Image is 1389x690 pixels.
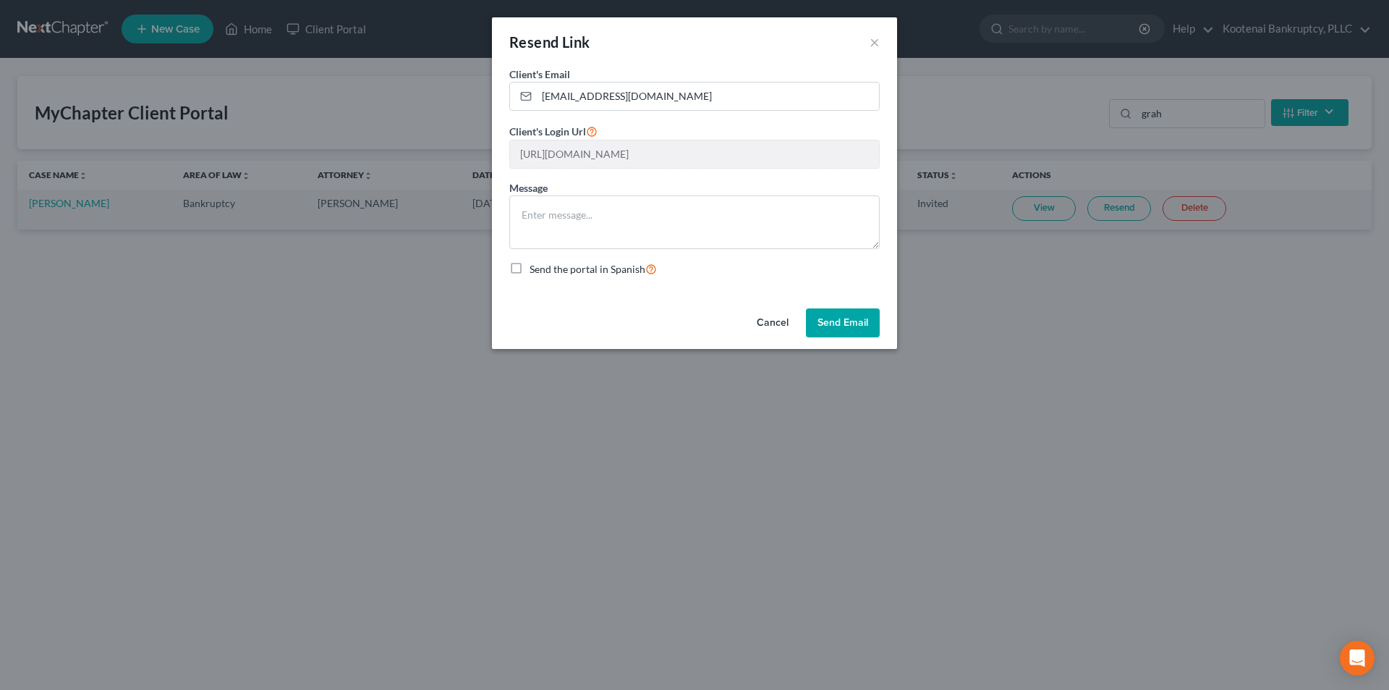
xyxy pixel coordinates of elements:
div: Resend Link [509,32,590,52]
label: Client's Login Url [509,122,598,140]
button: Send Email [806,308,880,337]
button: Cancel [745,308,800,337]
input: -- [510,140,879,168]
button: × [870,33,880,51]
input: Enter email... [537,83,879,110]
span: Send the portal in Spanish [530,263,645,275]
div: Open Intercom Messenger [1340,641,1375,676]
label: Message [509,180,548,195]
span: Client's Email [509,68,570,80]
